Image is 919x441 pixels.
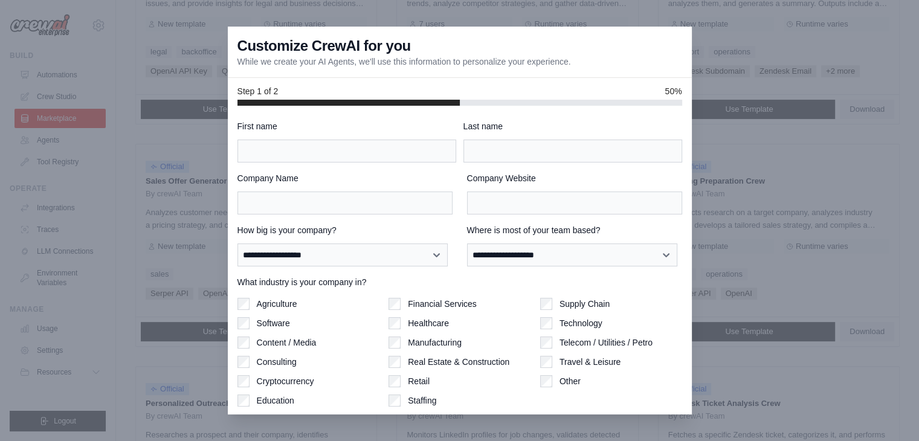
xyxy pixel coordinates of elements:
label: Company Website [467,172,682,184]
label: Manufacturing [408,336,462,349]
label: Content / Media [257,336,317,349]
label: Other [559,375,581,387]
label: Agriculture [257,298,297,310]
label: What industry is your company in? [237,276,682,288]
p: While we create your AI Agents, we'll use this information to personalize your experience. [237,56,571,68]
label: First name [237,120,456,132]
label: Telecom / Utilities / Petro [559,336,653,349]
label: Consulting [257,356,297,368]
label: Travel & Leisure [559,356,621,368]
label: Financial Services [408,298,477,310]
label: How big is your company? [237,224,453,236]
label: Education [257,394,294,407]
label: Technology [559,317,602,329]
span: Step 1 of 2 [237,85,279,97]
label: Real Estate & Construction [408,356,509,368]
h3: Customize CrewAI for you [237,36,411,56]
label: Company Name [237,172,453,184]
label: Retail [408,375,430,387]
span: 50% [665,85,682,97]
label: Where is most of your team based? [467,224,682,236]
label: Cryptocurrency [257,375,314,387]
label: Software [257,317,290,329]
label: Last name [463,120,682,132]
label: Staffing [408,394,436,407]
label: Supply Chain [559,298,610,310]
label: Healthcare [408,317,449,329]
